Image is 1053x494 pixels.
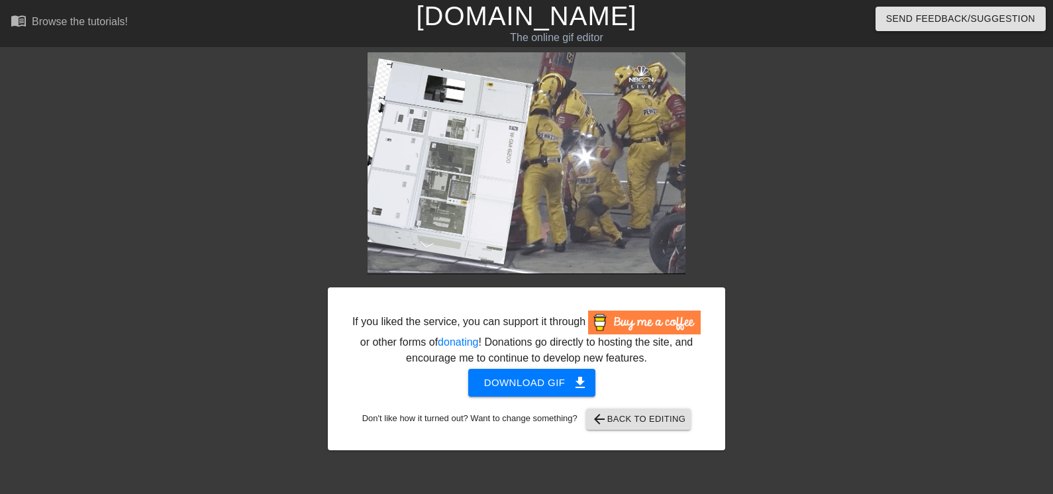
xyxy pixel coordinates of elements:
[416,1,636,30] a: [DOMAIN_NAME]
[32,16,128,27] div: Browse the tutorials!
[586,409,691,430] button: Back to Editing
[358,30,756,46] div: The online gif editor
[11,13,128,33] a: Browse the tutorials!
[572,375,588,391] span: get_app
[886,11,1035,27] span: Send Feedback/Suggestion
[348,409,705,430] div: Don't like how it turned out? Want to change something?
[484,374,580,391] span: Download gif
[368,52,685,274] img: KcSRBe8q.gif
[468,369,596,397] button: Download gif
[458,376,596,387] a: Download gif
[11,13,26,28] span: menu_book
[591,411,686,427] span: Back to Editing
[438,336,478,348] a: donating
[591,411,607,427] span: arrow_back
[351,311,702,366] div: If you liked the service, you can support it through or other forms of ! Donations go directly to...
[876,7,1046,31] button: Send Feedback/Suggestion
[588,311,701,334] img: Buy Me A Coffee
